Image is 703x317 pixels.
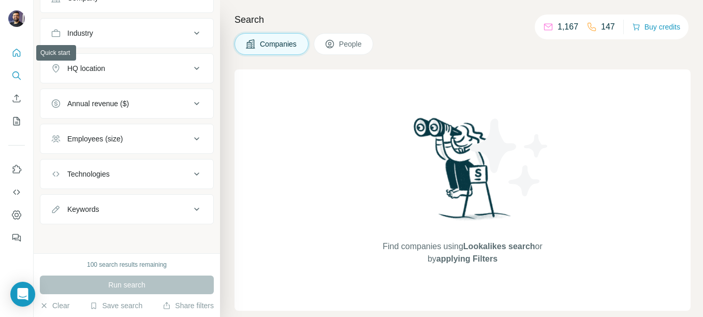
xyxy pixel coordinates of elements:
button: Save search [90,300,142,311]
button: Quick start [8,44,25,62]
span: Companies [260,39,298,49]
button: Feedback [8,228,25,247]
button: Use Surfe API [8,183,25,201]
span: People [339,39,363,49]
button: Annual revenue ($) [40,91,213,116]
button: Buy credits [632,20,680,34]
span: applying Filters [436,254,497,263]
div: Industry [67,28,93,38]
button: HQ location [40,56,213,81]
p: 1,167 [558,21,578,33]
div: Open Intercom Messenger [10,282,35,307]
button: Industry [40,21,213,46]
button: Keywords [40,197,213,222]
img: Surfe Illustration - Stars [463,111,556,204]
button: Use Surfe on LinkedIn [8,160,25,179]
button: Search [8,66,25,85]
div: Employees (size) [67,134,123,144]
span: Find companies using or by [379,240,545,265]
div: Technologies [67,169,110,179]
button: Technologies [40,162,213,186]
p: 147 [601,21,615,33]
span: Lookalikes search [463,242,535,251]
div: Annual revenue ($) [67,98,129,109]
button: Enrich CSV [8,89,25,108]
button: Clear [40,300,69,311]
div: 100 search results remaining [87,260,167,269]
div: Keywords [67,204,99,214]
button: My lists [8,112,25,131]
button: Share filters [163,300,214,311]
img: Avatar [8,10,25,27]
button: Dashboard [8,206,25,224]
img: Surfe Illustration - Woman searching with binoculars [409,115,517,230]
button: Employees (size) [40,126,213,151]
div: HQ location [67,63,105,74]
h4: Search [235,12,691,27]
